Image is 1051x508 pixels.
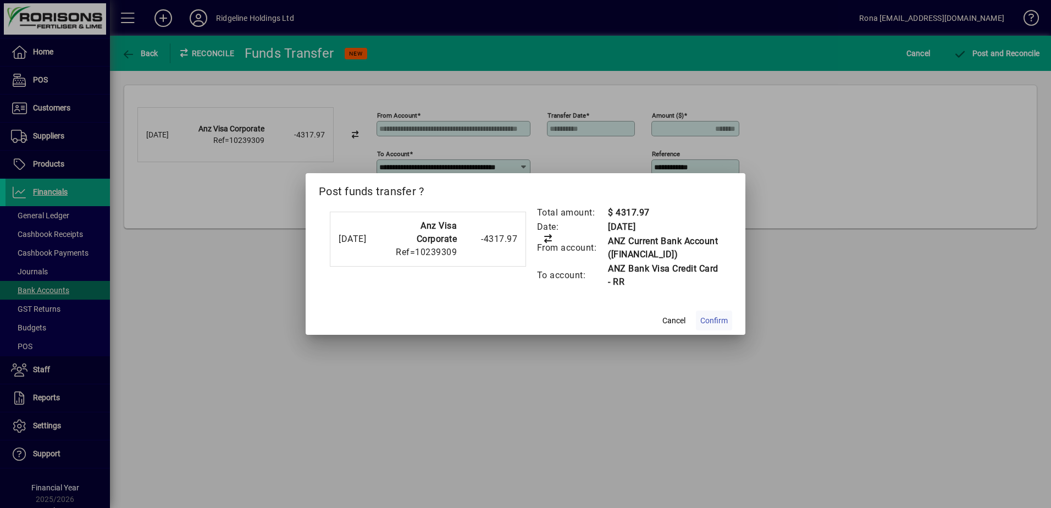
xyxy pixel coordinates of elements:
span: Ref=10239309 [396,247,457,257]
div: [DATE] [339,233,378,246]
h2: Post funds transfer ? [306,173,745,205]
button: Confirm [696,311,732,330]
td: From account: [536,234,608,262]
td: Date: [536,220,608,234]
div: -4317.97 [462,233,517,246]
td: ANZ Current Bank Account ([FINANCIAL_ID]) [607,234,721,262]
td: ANZ Bank Visa Credit Card - RR [607,262,721,289]
td: To account: [536,262,608,289]
span: Cancel [662,315,685,327]
span: Confirm [700,315,728,327]
td: [DATE] [607,220,721,234]
td: Total amount: [536,206,608,220]
td: $ 4317.97 [607,206,721,220]
button: Cancel [656,311,692,330]
strong: Anz Visa Corporate [417,220,457,244]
